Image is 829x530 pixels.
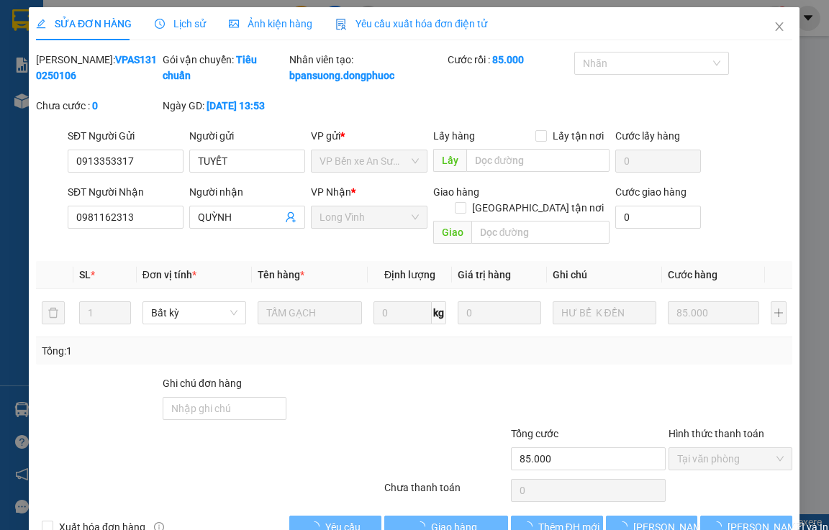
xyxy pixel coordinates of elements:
[433,130,475,142] span: Lấy hàng
[383,480,509,505] div: Chưa thanh toán
[616,206,702,229] input: Cước giao hàng
[258,269,305,280] span: Tên hàng
[190,128,306,144] div: Người gửi
[42,301,65,324] button: delete
[289,70,394,81] b: bpansuong.dongphuoc
[616,186,687,198] label: Cước giao hàng
[547,261,663,289] th: Ghi chú
[151,302,238,324] span: Bất kỳ
[432,301,446,324] span: kg
[433,149,466,172] span: Lấy
[669,301,760,324] input: 0
[553,301,657,324] input: Ghi Chú
[163,397,286,420] input: Ghi chú đơn hàng
[458,301,541,324] input: 0
[335,18,487,29] span: Yêu cầu xuất hóa đơn điện tử
[163,98,286,114] div: Ngày GD:
[760,7,800,47] button: Close
[36,19,46,29] span: edit
[448,52,571,68] div: Cước rồi :
[467,200,610,216] span: [GEOGRAPHIC_DATA] tận nơi
[207,100,265,111] b: [DATE] 13:53
[92,100,98,111] b: 0
[384,269,435,280] span: Định lượng
[79,269,91,280] span: SL
[312,186,352,198] span: VP Nhận
[312,128,427,144] div: VP gửi
[68,184,184,200] div: SĐT Người Nhận
[548,128,610,144] span: Lấy tận nơi
[142,269,196,280] span: Đơn vị tính
[36,98,160,114] div: Chưa cước :
[36,18,132,29] span: SỬA ĐƠN HÀNG
[433,186,479,198] span: Giao hàng
[492,54,524,65] b: 85.000
[616,150,702,173] input: Cước lấy hàng
[458,269,511,280] span: Giá trị hàng
[466,149,610,172] input: Dọc đường
[433,221,471,244] span: Giao
[320,206,419,228] span: Long Vĩnh
[771,301,787,324] button: plus
[774,21,786,32] span: close
[163,378,242,389] label: Ghi chú đơn hàng
[42,343,321,359] div: Tổng: 1
[258,301,363,324] input: VD: Bàn, Ghế
[36,52,160,83] div: [PERSON_NAME]:
[155,19,165,29] span: clock-circle
[320,150,419,172] span: VP Bến xe An Sương
[68,128,184,144] div: SĐT Người Gửi
[190,184,306,200] div: Người nhận
[335,19,347,30] img: icon
[669,269,718,280] span: Cước hàng
[163,52,286,83] div: Gói vận chuyển:
[616,130,681,142] label: Cước lấy hàng
[155,18,206,29] span: Lịch sử
[229,18,312,29] span: Ảnh kiện hàng
[678,448,784,470] span: Tại văn phòng
[511,428,558,439] span: Tổng cước
[669,428,765,439] label: Hình thức thanh toán
[471,221,610,244] input: Dọc đường
[286,211,297,223] span: user-add
[289,52,445,83] div: Nhân viên tạo:
[229,19,239,29] span: picture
